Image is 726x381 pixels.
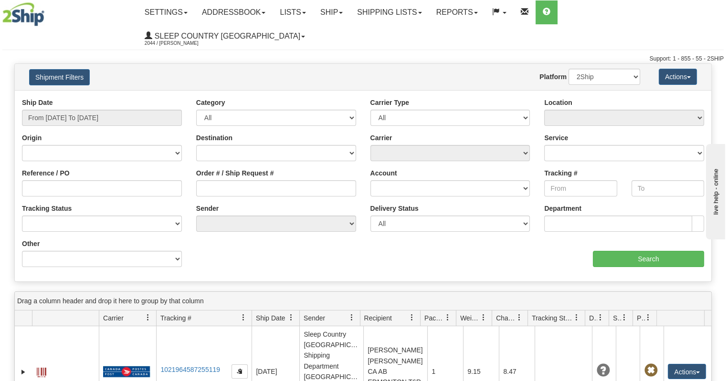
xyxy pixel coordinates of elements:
button: Shipment Filters [29,69,90,85]
label: Department [544,204,581,213]
a: Delivery Status filter column settings [592,309,609,326]
a: Ship Date filter column settings [283,309,299,326]
a: Weight filter column settings [475,309,492,326]
a: Pickup Status filter column settings [640,309,656,326]
label: Order # / Ship Request # [196,168,274,178]
label: Ship Date [22,98,53,107]
label: Tracking Status [22,204,72,213]
div: live help - online [7,8,88,15]
span: Tracking Status [532,313,573,323]
span: Delivery Status [589,313,597,323]
span: Sender [304,313,325,323]
label: Location [544,98,572,107]
span: Unknown [596,364,610,377]
div: Support: 1 - 855 - 55 - 2SHIP [2,55,724,63]
iframe: chat widget [704,142,725,239]
a: Tracking # filter column settings [235,309,252,326]
label: Origin [22,133,42,143]
label: Tracking # [544,168,577,178]
span: Carrier [103,313,124,323]
img: logo2044.jpg [2,2,44,26]
a: Charge filter column settings [511,309,527,326]
label: Category [196,98,225,107]
a: Settings [137,0,195,24]
a: Addressbook [195,0,273,24]
button: Actions [659,69,697,85]
a: 1021964587255119 [160,366,220,373]
span: Weight [460,313,480,323]
label: Platform [539,72,567,82]
a: Sender filter column settings [344,309,360,326]
button: Copy to clipboard [231,364,248,379]
a: Tracking Status filter column settings [568,309,585,326]
label: Destination [196,133,232,143]
span: Pickup Status [637,313,645,323]
span: Pickup Not Assigned [644,364,657,377]
input: To [631,180,704,196]
span: Charge [496,313,516,323]
a: Sleep Country [GEOGRAPHIC_DATA] 2044 / [PERSON_NAME] [137,24,312,48]
span: Sleep Country [GEOGRAPHIC_DATA] [152,32,300,40]
label: Sender [196,204,219,213]
a: Lists [273,0,313,24]
button: Actions [668,364,706,379]
a: Reports [429,0,485,24]
label: Carrier Type [370,98,409,107]
label: Carrier [370,133,392,143]
span: Recipient [364,313,392,323]
img: 20 - Canada Post [103,366,150,378]
a: Recipient filter column settings [404,309,420,326]
label: Account [370,168,397,178]
input: Search [593,251,704,267]
span: Ship Date [256,313,285,323]
a: Shipment Issues filter column settings [616,309,632,326]
label: Delivery Status [370,204,419,213]
a: Packages filter column settings [440,309,456,326]
a: Expand [19,367,28,377]
input: From [544,180,617,196]
span: Tracking # [160,313,191,323]
label: Other [22,239,40,248]
a: Carrier filter column settings [140,309,156,326]
span: 2044 / [PERSON_NAME] [145,39,216,48]
label: Reference / PO [22,168,70,178]
a: Label [37,363,46,379]
span: Packages [424,313,444,323]
span: Shipment Issues [613,313,621,323]
div: grid grouping header [15,292,711,310]
a: Shipping lists [350,0,429,24]
a: Ship [313,0,350,24]
label: Service [544,133,568,143]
